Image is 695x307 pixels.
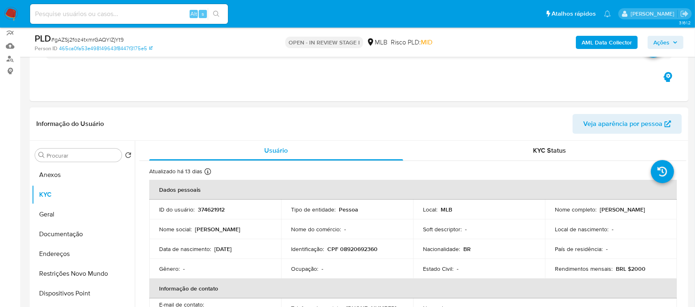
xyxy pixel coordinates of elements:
[680,9,689,18] a: Sair
[32,284,135,303] button: Dispositivos Point
[195,226,240,233] p: [PERSON_NAME]
[190,10,197,18] span: Alt
[555,206,596,213] p: Nome completo :
[344,226,346,233] p: -
[30,9,228,19] input: Pesquise usuários ou casos...
[555,265,613,272] p: Rendimentos mensais :
[612,226,613,233] p: -
[327,245,378,253] p: CPF 08920692360
[583,114,662,134] span: Veja aparência por pessoa
[285,37,363,48] p: OPEN - IN REVIEW STAGE I
[555,245,603,253] p: País de residência :
[35,45,57,52] b: Person ID
[214,245,232,253] p: [DATE]
[32,185,135,205] button: KYC
[339,206,358,213] p: Pessoa
[441,206,452,213] p: MLB
[149,279,677,298] th: Informação de contato
[125,152,131,161] button: Retornar ao pedido padrão
[198,206,225,213] p: 374621912
[47,152,118,159] input: Procurar
[423,226,462,233] p: Soft descriptor :
[423,206,437,213] p: Local :
[159,245,211,253] p: Data de nascimento :
[32,244,135,264] button: Endereços
[149,167,202,175] p: Atualizado há 13 dias
[573,114,682,134] button: Veja aparência por pessoa
[648,36,683,49] button: Ações
[32,224,135,244] button: Documentação
[653,36,669,49] span: Ações
[423,265,453,272] p: Estado Civil :
[552,9,596,18] span: Atalhos rápidos
[322,265,323,272] p: -
[576,36,638,49] button: AML Data Collector
[264,146,288,155] span: Usuário
[631,10,677,18] p: weverton.gomes@mercadopago.com.br
[533,146,566,155] span: KYC Status
[679,19,691,26] span: 3.161.2
[366,38,387,47] div: MLB
[32,165,135,185] button: Anexos
[604,10,611,17] a: Notificações
[291,226,341,233] p: Nome do comércio :
[600,206,645,213] p: [PERSON_NAME]
[51,35,124,44] span: # gAZSj2foz4txmrGAQYlZjYt9
[208,8,225,20] button: search-icon
[159,265,180,272] p: Gênero :
[463,245,471,253] p: BR
[616,265,646,272] p: BRL $2000
[149,180,677,200] th: Dados pessoais
[59,45,153,52] a: 465ca0fa53e498149643f8447f3175e5
[606,245,608,253] p: -
[38,152,45,158] button: Procurar
[36,120,104,128] h1: Informação do Usuário
[159,226,192,233] p: Nome social :
[423,245,460,253] p: Nacionalidade :
[32,205,135,224] button: Geral
[582,36,632,49] b: AML Data Collector
[291,245,324,253] p: Identificação :
[159,206,195,213] p: ID do usuário :
[465,226,467,233] p: -
[291,265,318,272] p: Ocupação :
[202,10,204,18] span: s
[555,226,608,233] p: Local de nascimento :
[35,32,51,45] b: PLD
[183,265,185,272] p: -
[421,37,432,47] span: MID
[32,264,135,284] button: Restrições Novo Mundo
[291,206,336,213] p: Tipo de entidade :
[391,38,432,47] span: Risco PLD:
[457,265,458,272] p: -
